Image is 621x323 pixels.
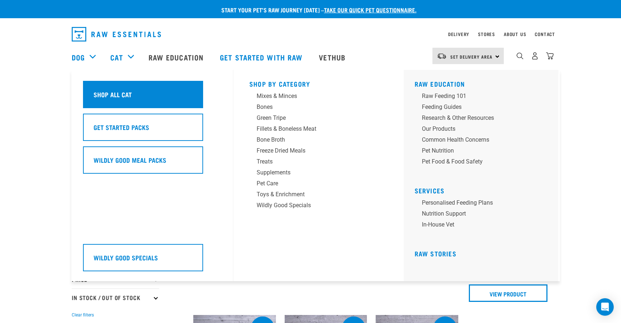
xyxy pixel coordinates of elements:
[249,103,388,114] a: Bones
[324,8,416,11] a: take our quick pet questionnaire.
[110,52,123,63] a: Cat
[94,122,149,132] h5: Get Started Packs
[415,114,553,125] a: Research & Other Resources
[257,114,370,122] div: Green Tripe
[213,43,312,72] a: Get started with Raw
[94,90,132,99] h5: Shop All Cat
[535,33,555,35] a: Contact
[257,135,370,144] div: Bone Broth
[415,157,553,168] a: Pet Food & Food Safety
[422,146,535,155] div: Pet Nutrition
[72,27,161,42] img: Raw Essentials Logo
[415,146,553,157] a: Pet Nutrition
[257,190,370,199] div: Toys & Enrichment
[257,179,370,188] div: Pet Care
[83,146,221,179] a: Wildly Good Meal Packs
[249,168,388,179] a: Supplements
[257,168,370,177] div: Supplements
[450,55,493,58] span: Set Delivery Area
[72,312,94,318] button: Clear filters
[72,52,85,63] a: Dog
[546,52,554,60] img: home-icon@2x.png
[517,52,523,59] img: home-icon-1@2x.png
[94,253,158,262] h5: Wildly Good Specials
[257,201,370,210] div: Wildly Good Specials
[504,33,526,35] a: About Us
[249,146,388,157] a: Freeze Dried Meals
[249,80,388,86] h5: Shop By Category
[249,201,388,212] a: Wildly Good Specials
[415,252,456,255] a: Raw Stories
[249,157,388,168] a: Treats
[415,209,553,220] a: Nutrition Support
[249,135,388,146] a: Bone Broth
[448,33,469,35] a: Delivery
[257,157,370,166] div: Treats
[422,157,535,166] div: Pet Food & Food Safety
[596,298,614,316] div: Open Intercom Messenger
[415,187,553,193] h5: Services
[415,125,553,135] a: Our Products
[415,135,553,146] a: Common Health Concerns
[249,190,388,201] a: Toys & Enrichment
[415,220,553,231] a: In-house vet
[415,82,465,86] a: Raw Education
[422,92,535,101] div: Raw Feeding 101
[72,288,159,307] p: In Stock / Out Of Stock
[415,103,553,114] a: Feeding Guides
[469,284,548,302] a: View Product
[249,125,388,135] a: Fillets & Boneless Meat
[257,103,370,111] div: Bones
[257,146,370,155] div: Freeze Dried Meals
[66,24,555,44] nav: dropdown navigation
[312,43,355,72] a: Vethub
[83,81,221,114] a: Shop All Cat
[415,92,553,103] a: Raw Feeding 101
[437,53,447,59] img: van-moving.png
[422,135,535,144] div: Common Health Concerns
[83,114,221,146] a: Get Started Packs
[141,43,213,72] a: Raw Education
[422,103,535,111] div: Feeding Guides
[422,125,535,133] div: Our Products
[94,155,166,165] h5: Wildly Good Meal Packs
[249,92,388,103] a: Mixes & Minces
[249,114,388,125] a: Green Tripe
[83,244,221,277] a: Wildly Good Specials
[257,92,370,101] div: Mixes & Minces
[422,114,535,122] div: Research & Other Resources
[257,125,370,133] div: Fillets & Boneless Meat
[415,198,553,209] a: Personalised Feeding Plans
[531,52,539,60] img: user.png
[478,33,495,35] a: Stores
[249,179,388,190] a: Pet Care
